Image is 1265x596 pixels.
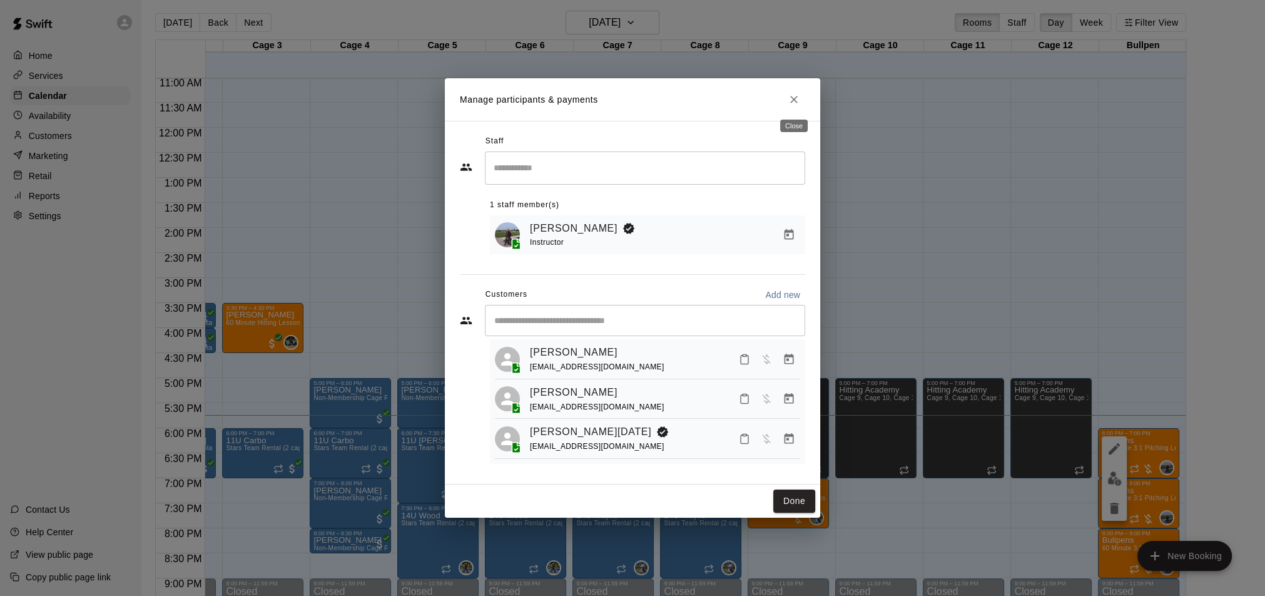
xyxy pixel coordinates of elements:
[778,388,800,410] button: Manage bookings & payment
[485,131,504,152] span: Staff
[755,353,778,364] span: Has not paid
[530,220,617,237] a: [PERSON_NAME]
[778,428,800,450] button: Manage bookings & payment
[495,426,520,451] div: Sebastian Noel
[490,195,559,215] span: 1 staff member(s)
[734,349,755,370] button: Mark attendance
[495,386,520,411] div: Douglas Herman
[485,305,805,336] div: Start typing to search customers...
[485,152,805,185] div: Search staff
[755,433,778,443] span: Has not paid
[485,285,527,305] span: Customers
[783,88,805,111] button: Close
[460,93,598,106] p: Manage participants & payments
[530,384,617,401] a: [PERSON_NAME]
[755,393,778,403] span: Has not paid
[780,120,808,132] div: Close
[530,238,564,247] span: Instructor
[760,285,805,305] button: Add new
[622,222,635,235] svg: Booking Owner
[656,426,669,438] svg: Booking Owner
[460,314,472,327] svg: Customers
[778,348,800,371] button: Manage bookings & payment
[734,428,755,450] button: Mark attendance
[495,347,520,372] div: Christopher Herman
[530,442,664,451] span: [EMAIL_ADDRESS][DOMAIN_NAME]
[734,388,755,409] button: Mark attendance
[765,289,800,301] p: Add new
[530,362,664,371] span: [EMAIL_ADDRESS][DOMAIN_NAME]
[495,222,520,247] img: Jay Shepard
[530,403,664,411] span: [EMAIL_ADDRESS][DOMAIN_NAME]
[778,223,800,246] button: Manage bookings & payment
[530,424,651,440] a: [PERSON_NAME][DATE]
[773,490,815,513] button: Done
[530,344,617,361] a: [PERSON_NAME]
[460,161,472,173] svg: Staff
